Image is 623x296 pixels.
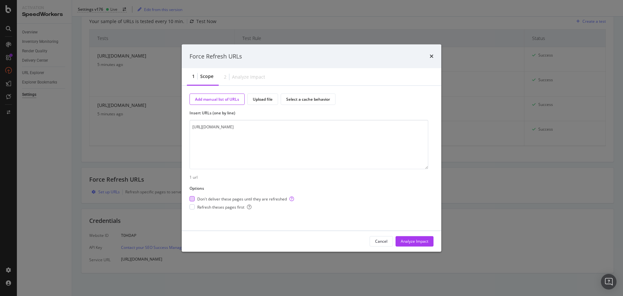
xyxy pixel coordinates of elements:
label: Insert URLs (one by line) [189,110,428,116]
span: Refresh theses pages first [197,204,251,210]
div: Cancel [375,238,387,244]
div: 1 url [189,174,434,180]
div: 2 [224,73,226,80]
div: Scope [200,73,214,80]
div: Analyze Impact [401,238,428,244]
div: Force Refresh URLs [189,52,242,60]
div: Options [189,185,204,191]
span: Don't deliver these pages until they are refreshed [197,196,294,201]
button: Analyze Impact [396,236,434,247]
div: Analyze Impact [232,73,265,80]
div: Upload file [253,97,273,102]
textarea: [URL][DOMAIN_NAME] [189,120,428,169]
div: Add manual list of URLs [195,97,239,102]
div: 1 [192,73,195,80]
div: Select a cache behavior [286,97,330,102]
button: Cancel [370,236,393,247]
div: times [430,52,434,60]
div: modal [182,44,441,252]
div: Open Intercom Messenger [601,274,617,290]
